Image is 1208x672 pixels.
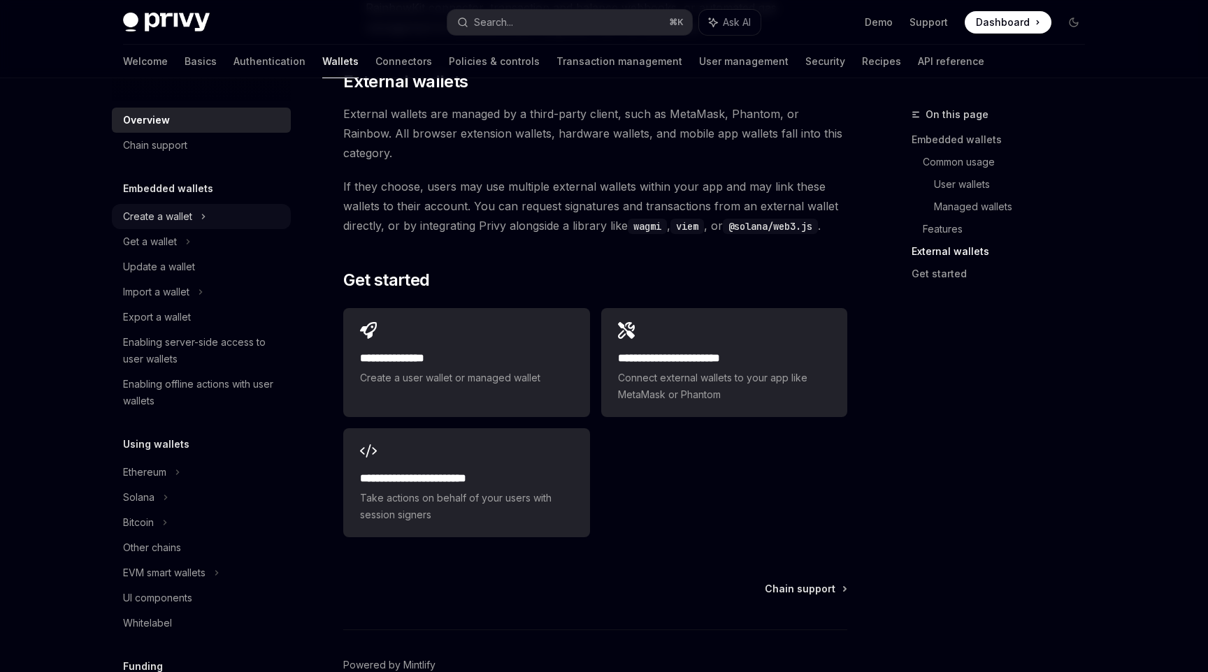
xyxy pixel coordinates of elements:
a: Recipes [862,45,901,78]
a: UI components [112,585,291,611]
div: EVM smart wallets [123,564,206,581]
a: Demo [865,15,893,29]
span: ⌘ K [669,17,684,28]
div: Export a wallet [123,309,191,326]
a: Dashboard [965,11,1051,34]
a: Update a wallet [112,254,291,279]
a: Overview [112,108,291,133]
a: Get started [912,263,1096,285]
a: Whitelabel [112,611,291,636]
div: Enabling server-side access to user wallets [123,334,282,367]
a: Chain support [765,582,846,596]
span: External wallets are managed by a third-party client, such as MetaMask, Phantom, or Rainbow. All ... [343,104,847,163]
a: Connectors [375,45,432,78]
span: On this page [926,106,988,123]
span: Take actions on behalf of your users with session signers [360,490,573,523]
span: Ask AI [723,15,751,29]
a: User management [699,45,789,78]
div: Ethereum [123,464,166,481]
a: Enabling server-side access to user wallets [112,330,291,372]
div: Other chains [123,539,181,556]
a: Other chains [112,535,291,560]
a: Security [805,45,845,78]
a: Features [923,218,1096,240]
code: @solana/web3.js [723,219,818,234]
div: Solana [123,489,154,506]
div: Import a wallet [123,284,189,300]
div: Get a wallet [123,233,177,250]
a: Support [909,15,948,29]
a: Basics [185,45,217,78]
span: Get started [343,269,429,291]
span: Dashboard [976,15,1030,29]
span: Create a user wallet or managed wallet [360,370,573,386]
a: Export a wallet [112,305,291,330]
button: Search...⌘K [447,10,692,35]
div: Whitelabel [123,615,172,631]
span: External wallets [343,71,468,93]
button: Ask AI [699,10,761,35]
a: User wallets [934,173,1096,196]
code: wagmi [628,219,667,234]
a: Powered by Mintlify [343,658,436,672]
h5: Using wallets [123,436,189,453]
code: viem [670,219,704,234]
div: Overview [123,112,170,129]
div: Bitcoin [123,514,154,531]
div: Update a wallet [123,258,195,275]
a: Wallets [322,45,359,78]
a: API reference [918,45,984,78]
div: Chain support [123,137,187,154]
a: Managed wallets [934,196,1096,218]
a: Embedded wallets [912,129,1096,151]
a: Chain support [112,133,291,158]
div: Enabling offline actions with user wallets [123,376,282,409]
a: Policies & controls [449,45,540,78]
a: Welcome [123,45,168,78]
a: Enabling offline actions with user wallets [112,372,291,414]
span: Chain support [765,582,835,596]
a: Transaction management [556,45,682,78]
h5: Embedded wallets [123,180,213,197]
div: Create a wallet [123,208,192,225]
a: Common usage [923,151,1096,173]
span: Connect external wallets to your app like MetaMask or Phantom [618,370,830,403]
span: If they choose, users may use multiple external wallets within your app and may link these wallet... [343,177,847,235]
a: External wallets [912,240,1096,263]
a: Authentication [233,45,305,78]
button: Toggle dark mode [1063,11,1085,34]
div: Search... [474,14,513,31]
div: UI components [123,590,192,606]
img: dark logo [123,13,210,32]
